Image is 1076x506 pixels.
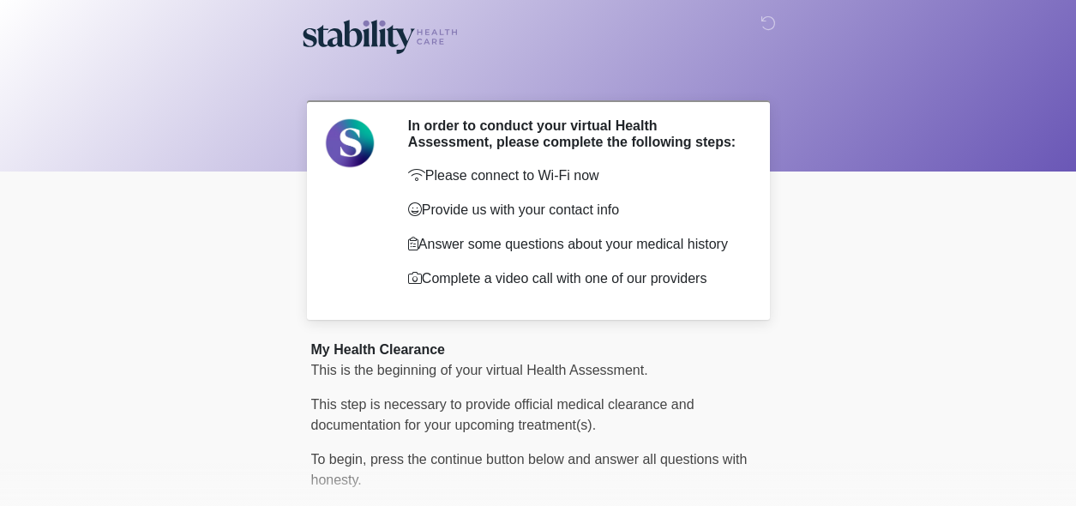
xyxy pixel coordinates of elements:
[408,200,740,220] p: Provide us with your contact info
[408,268,740,289] p: Complete a video call with one of our providers
[408,117,740,150] h2: In order to conduct your virtual Health Assessment, please complete the following steps:
[298,62,778,93] h1: ‎ ‎ ‎
[311,340,766,360] div: My Health Clearance
[311,397,694,432] span: This step is necessary to provide official medical clearance and documentation for your upcoming ...
[408,166,740,186] p: Please connect to Wi-Fi now
[311,452,748,487] span: press the continue button below and answer all questions with honesty.
[311,452,370,467] span: To begin,
[311,363,648,377] span: This is the beginning of your virtual Health Assessment.
[408,234,740,255] p: Answer some questions about your medical history
[324,117,376,169] img: Agent Avatar
[294,13,466,57] img: Stability Healthcare Logo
